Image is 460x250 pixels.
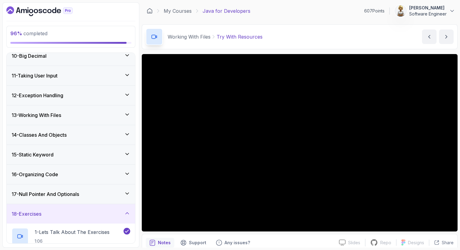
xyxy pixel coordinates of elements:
button: 13-Working With Files [7,105,135,125]
p: Repo [380,240,391,246]
p: Designs [408,240,424,246]
button: 18-Exercises [7,204,135,224]
p: Try With Resources [217,33,263,40]
p: 1:06 [35,238,110,244]
h3: 17 - Null Pointer And Optionals [12,190,79,198]
h3: 10 - Big Decimal [12,52,47,60]
h3: 15 - Static Keyword [12,151,54,158]
h3: 18 - Exercises [12,210,41,217]
button: previous content [422,29,437,44]
button: 11-Taking User Input [7,66,135,85]
p: 1 - Lets Talk About The Exercises [35,228,110,236]
p: Notes [158,240,171,246]
button: 15-Static Keyword [7,145,135,164]
h3: 12 - Exception Handling [12,92,63,99]
button: 16-Organizing Code [7,165,135,184]
button: next content [439,29,454,44]
h3: 16 - Organizing Code [12,171,58,178]
button: notes button [146,238,174,248]
a: Dashboard [6,6,87,16]
h3: 14 - Classes And Objects [12,131,67,139]
p: Software Engineer [409,11,447,17]
a: Dashboard [147,8,153,14]
img: user profile image [395,5,406,17]
button: 12-Exception Handling [7,86,135,105]
p: [PERSON_NAME] [409,5,447,11]
iframe: 4 - Try with Resources [142,54,458,231]
button: Share [429,240,454,246]
p: Java for Developers [203,7,250,15]
button: 17-Null Pointer And Optionals [7,184,135,204]
button: Feedback button [212,238,254,248]
p: Share [442,240,454,246]
button: 14-Classes And Objects [7,125,135,145]
button: 10-Big Decimal [7,46,135,66]
button: 1-Lets Talk About The Exercises1:06 [12,228,130,245]
span: completed [10,30,47,36]
h3: 11 - Taking User Input [12,72,57,79]
p: 607 Points [364,8,385,14]
p: Working With Files [168,33,211,40]
p: Any issues? [225,240,250,246]
h3: 13 - Working With Files [12,111,61,119]
p: Support [189,240,206,246]
span: 96 % [10,30,22,36]
button: Support button [177,238,210,248]
a: My Courses [164,7,192,15]
button: user profile image[PERSON_NAME]Software Engineer [395,5,455,17]
p: Slides [348,240,360,246]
